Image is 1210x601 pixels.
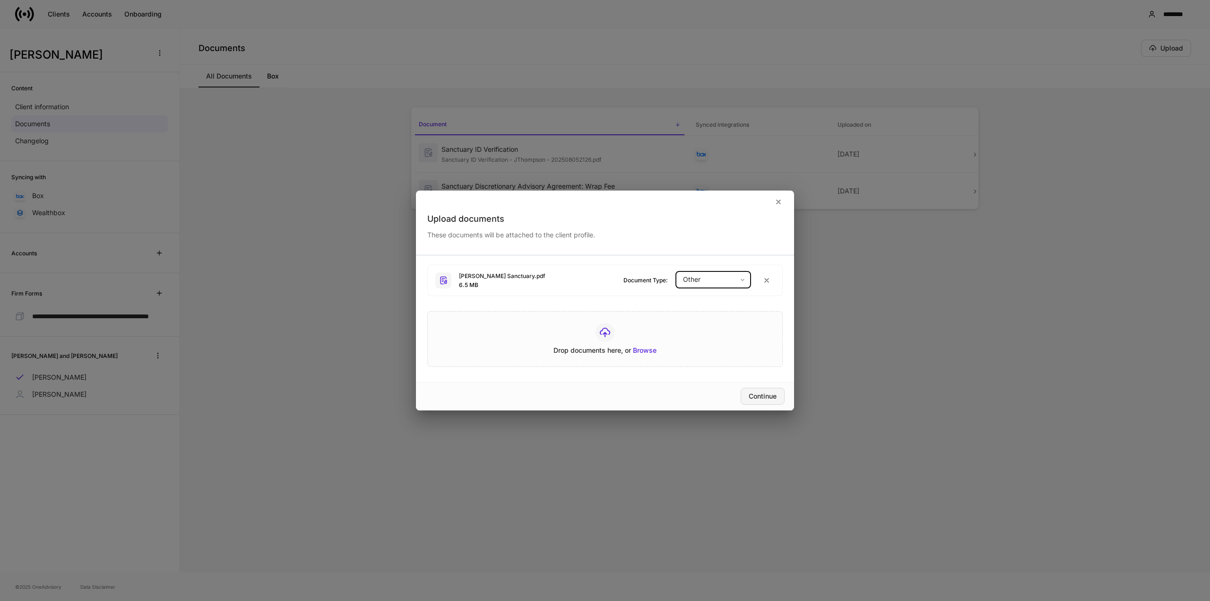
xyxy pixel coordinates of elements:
div: Upload documents [427,213,783,225]
div: Document Type: [623,276,668,285]
div: [PERSON_NAME] Sanctuary.pdf [459,271,616,280]
div: Other [675,271,751,288]
div: These documents will be attached to the client profile. [427,225,783,240]
button: Browse [633,347,657,354]
div: 6.5 MB [459,280,616,289]
div: Continue [749,393,777,400]
button: Continue [741,388,785,405]
h5: Drop documents here, or [553,346,657,355]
